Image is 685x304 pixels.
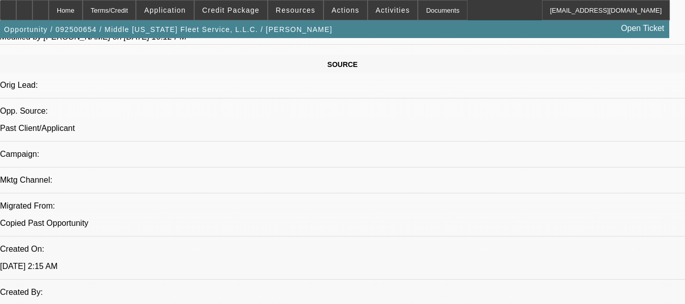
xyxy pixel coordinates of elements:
[328,60,358,69] span: SOURCE
[368,1,418,20] button: Activities
[324,1,367,20] button: Actions
[144,6,186,14] span: Application
[376,6,410,14] span: Activities
[4,25,333,33] span: Opportunity / 092500654 / Middle [US_STATE] Fleet Service, L.L.C. / [PERSON_NAME]
[195,1,267,20] button: Credit Package
[136,1,193,20] button: Application
[332,6,359,14] span: Actions
[276,6,315,14] span: Resources
[268,1,323,20] button: Resources
[202,6,260,14] span: Credit Package
[617,20,668,37] a: Open Ticket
